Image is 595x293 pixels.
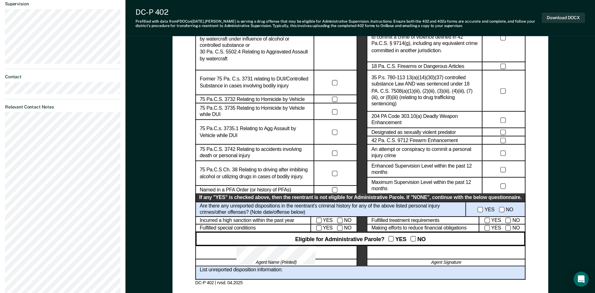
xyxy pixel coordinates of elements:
div: YES NO [479,217,525,224]
label: Enhanced Supervision Level within the past 12 months [371,163,478,176]
label: 35 P.s. 780-113 13(a)(14)(30)(37) controlled substance Law AND was sentenced under 18 PA. C.S. 75... [371,75,478,108]
div: Fulfilled treatment requirements [367,217,479,224]
div: Agent Name (Printed) [195,259,357,266]
label: 42 Pa. C.S. 9712 Firearm Enhancement [371,137,458,144]
label: Designated as sexually violent predator [371,129,456,135]
div: YES NO [479,224,525,232]
label: Named in a PFA Order (or history of PFAs) [199,187,291,193]
div: Prefilled with data from PDOC on [DATE] . [PERSON_NAME] is serving a drug offense that may be eli... [135,19,542,28]
div: Open Intercom Messenger [574,272,589,287]
label: 204 PA Code 303.10(a) Deadly Weapon Enhancement [371,113,478,127]
label: Maximum Supervision Level within the past 12 months [371,179,478,192]
label: 18 Pa. C.S. Firearms or Dangerous Articles [371,63,464,70]
div: YES NO [311,217,357,224]
div: Fulfilled special conditions [195,224,311,232]
div: Incurred a high sanction within the past year [195,217,311,224]
label: 75 Pa.C.S Ch. 38 Relating to driving after imbibing alcohol or utilizing drugs in cases of bodily... [199,167,310,180]
label: Any crime of violence defined in 42 Pa.C.S. § 9714(g), or any attempt, conspiracy or solicitation... [371,21,478,54]
label: 75 Pa.C.S. 3732 Relating to Homicide by Vehicle [199,96,305,102]
label: Former 75 Pa. C.s. 3731 relating to DUI/Controlled Substance in cases involving bodily injury [199,76,310,89]
div: DC-P 402 | rvsd. 04.2025 [195,280,525,285]
div: If any "YES" is checked above, then the reentrant is not eligible for Administrative Parole. If "... [195,194,525,202]
button: Download DOCX [542,13,585,23]
label: An attempt or conspiracy to commit a personal injury crime [371,146,478,159]
label: 75 Pa.C.S. 3742 Relating to accidents involving death or personal injury [199,146,310,159]
div: List unreported disposition information: [195,266,525,280]
label: 75 Pa.C.S. 3735 Relating to Homicide by Vehicle while DUI [199,105,310,118]
div: Eligible for Administrative Parole? YES NO [195,232,525,246]
div: YES NO [311,224,357,232]
dt: Supervision [5,1,120,7]
div: YES NO [466,202,525,217]
dt: Contact [5,74,120,80]
div: Are there any unreported dispositions in the reentrant's criminal history for any of the above li... [195,202,466,217]
dt: Relevant Contact Notes [5,104,120,110]
label: 75 Pa.C.s. 3735.1 Relating to Agg Assault by Vehicle while DUI [199,126,310,139]
div: Agent Signature [367,259,525,266]
div: Making efforts to reduce financial obligations [367,224,479,232]
div: DC-P 402 [135,8,542,17]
